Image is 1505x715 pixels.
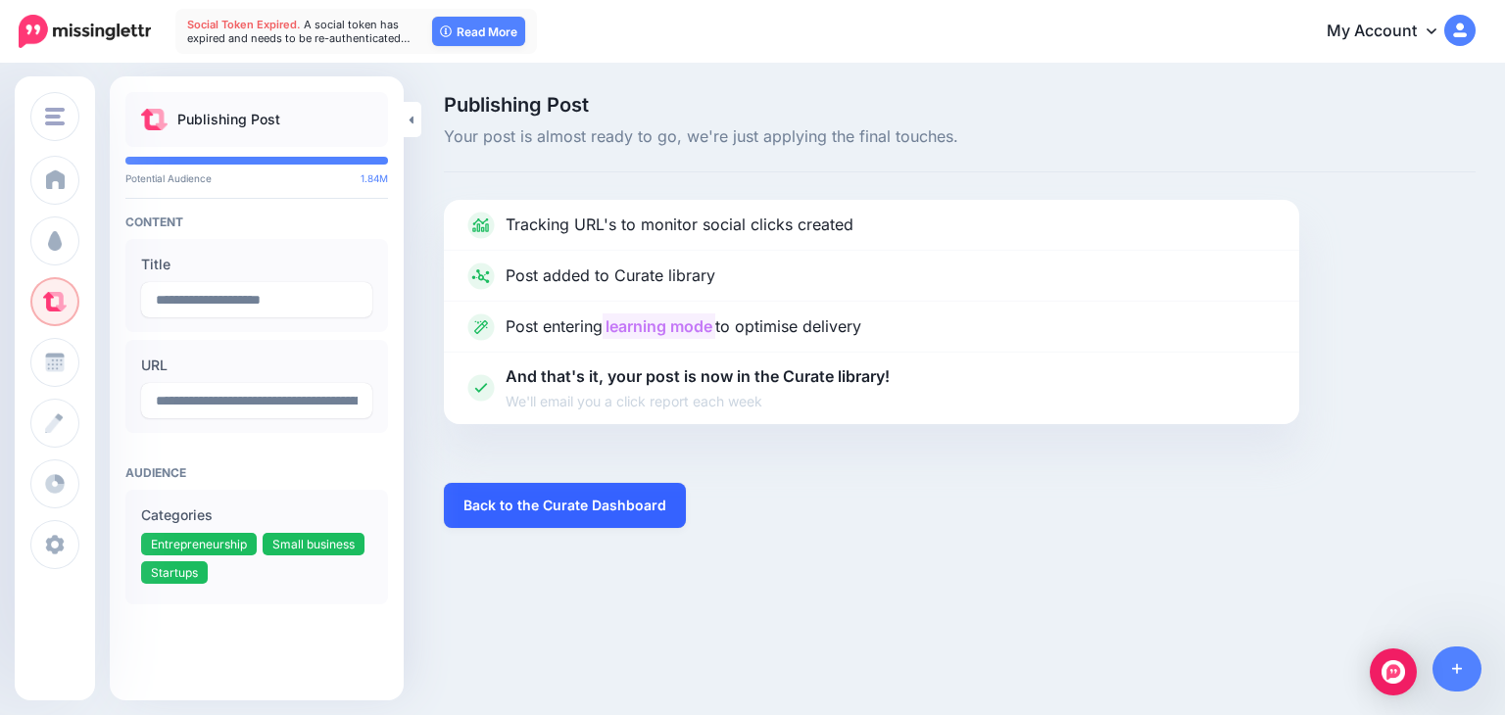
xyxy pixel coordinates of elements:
span: Small business [272,537,355,551]
span: Publishing Post [444,95,1476,115]
a: Read More [432,17,525,46]
a: Back to the Curate Dashboard [444,483,686,528]
p: Publishing Post [177,108,280,131]
span: We'll email you a click report each week [506,390,890,412]
span: Entrepreneurship [151,537,247,551]
img: curate.png [141,109,168,130]
span: A social token has expired and needs to be re-authenticated… [187,18,411,45]
h4: Audience [125,465,388,480]
label: Categories [141,503,372,527]
span: 1.84M [361,172,388,184]
div: Open Intercom Messenger [1370,648,1417,695]
p: Tracking URL's to monitor social clicks created [506,213,853,238]
img: menu.png [45,108,65,125]
mark: learning mode [603,313,715,339]
label: Title [141,253,372,276]
p: And that's it, your post is now in the Curate library! [506,364,890,412]
p: Post entering to optimise delivery [506,314,861,340]
h4: Content [125,214,388,229]
span: Social Token Expired. [187,18,301,31]
span: Startups [151,565,198,580]
img: Missinglettr [19,15,151,48]
label: URL [141,354,372,377]
p: Post added to Curate library [506,263,715,289]
p: Potential Audience [125,172,388,184]
span: Your post is almost ready to go, we're just applying the final touches. [444,124,1476,150]
a: My Account [1307,8,1476,56]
